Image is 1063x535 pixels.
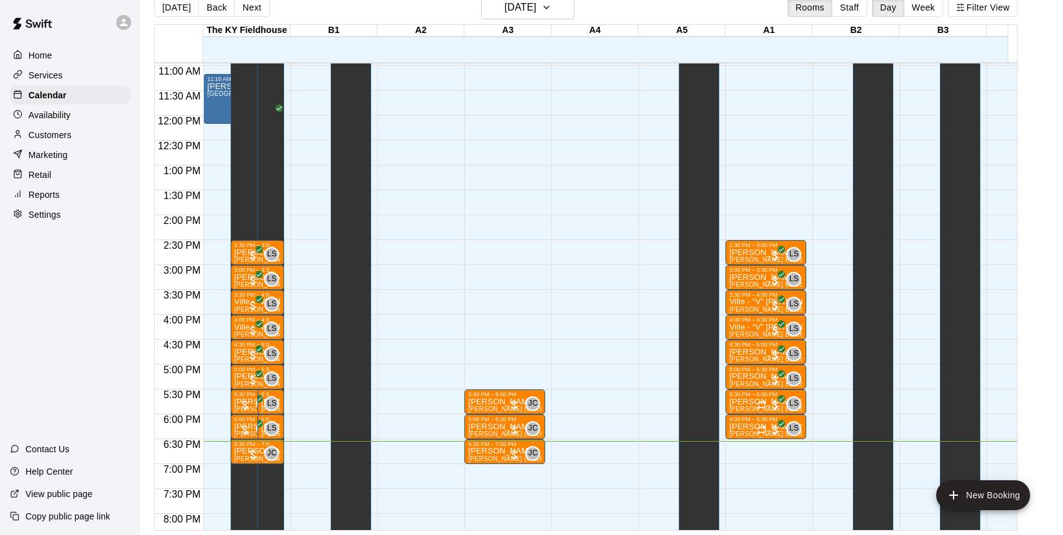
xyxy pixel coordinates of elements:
div: 6:00 PM – 6:30 PM [234,416,273,422]
span: 2:30 PM [160,240,204,251]
span: Leo Seminati [791,421,801,436]
div: 3:30 PM – 4:00 PM: Ville - “V” Brinkman [231,290,285,315]
span: All customers have paid [247,249,259,262]
div: 3:30 PM – 4:00 PM [729,292,803,298]
div: B2 [812,25,900,37]
div: 5:30 PM – 6:00 PM [468,391,541,398]
span: LS [789,298,799,310]
div: Marketing [10,146,130,164]
span: All customers have paid [769,399,781,411]
div: A1 [725,25,812,37]
a: Services [10,66,130,85]
div: 6:00 PM – 6:30 PM [729,416,803,422]
p: Settings [29,208,61,221]
div: B3 [900,25,987,37]
div: 4:00 PM – 4:30 PM [729,317,803,323]
span: LS [267,422,277,435]
div: Leo Seminati [264,371,279,386]
div: 6:30 PM – 7:00 PM: Jaxon Stidham [464,439,545,464]
div: Leo Seminati [264,396,279,411]
a: Settings [10,205,130,224]
span: JC [267,447,277,460]
span: LS [789,273,799,286]
a: Customers [10,126,130,144]
span: Leo Seminati [791,396,801,411]
span: All customers have paid [769,349,781,361]
span: [PERSON_NAME] (Catching/Hitting) [234,455,342,462]
div: 6:30 PM – 7:00 PM [468,441,541,447]
div: 6:30 PM – 7:00 PM: Jaxon Stidham [231,439,285,464]
div: Retail [10,165,130,184]
div: 3:00 PM – 3:30 PM: Kaleb Hinton [725,265,806,290]
span: All customers have paid [769,424,781,436]
span: 7:00 PM [160,464,204,475]
span: [PERSON_NAME] Baseball/Softball (Hitting or Fielding) [729,331,893,338]
div: 6:30 PM – 7:00 PM [234,441,281,447]
span: All customers have paid [769,374,781,386]
span: LS [789,248,799,261]
span: Leo Seminati [269,322,279,337]
div: 5:30 PM – 6:00 PM: Leo Seminati (Hitting or Fielding) Baseball/Softball [257,389,284,414]
div: 5:00 PM – 5:30 PM: Leo Seminati Baseball/Softball (Hitting or Fielding) [231,365,285,389]
p: Calendar [29,89,67,101]
div: The KY Fieldhouse [203,25,290,37]
div: Leo Seminati [264,297,279,312]
div: A2 [377,25,464,37]
span: Leo Seminati [269,371,279,386]
p: Contact Us [25,443,70,455]
div: Leo Seminati [264,272,279,287]
span: Leo Seminati [791,247,801,262]
span: All customers have paid [247,299,259,312]
span: [PERSON_NAME] Baseball/Softball (Hitting or Fielding) [234,306,398,313]
span: [PERSON_NAME] Baseball/Softball (Hitting or Fielding) [234,256,398,263]
span: 8:00 PM [160,514,204,524]
span: 7:30 PM [160,489,204,500]
span: All customers have paid [769,299,781,312]
p: View public page [25,488,93,500]
span: LS [267,273,277,286]
div: 5:00 PM – 5:30 PM [234,366,281,373]
div: Jacob Caruso [525,421,540,436]
span: [PERSON_NAME] Baseball/Softball (Hitting or Fielding) [729,430,893,437]
span: LS [267,248,277,261]
div: Leo Seminati [786,421,801,436]
div: 5:30 PM – 6:00 PM [261,391,280,398]
div: Leo Seminati [264,247,279,262]
span: 12:30 PM [155,141,203,151]
span: [PERSON_NAME] (Catching/Hitting) [468,455,576,462]
div: 4:30 PM – 5:00 PM: Leo Seminati Baseball/Softball (Hitting or Fielding) [725,340,806,365]
span: 5:00 PM [160,365,204,375]
span: All customers have paid [267,108,279,121]
span: [PERSON_NAME] (Catching/Hitting) [234,430,342,437]
span: [PERSON_NAME] (Catching/Hitting) [468,430,576,437]
div: 4:00 PM – 4:30 PM [234,317,281,323]
span: LS [789,398,799,410]
span: JC [528,422,538,435]
span: Leo Seminati [269,396,279,411]
div: 6:00 PM – 6:30 PM: Jaxon Stidham [231,414,277,439]
div: A3 [464,25,551,37]
p: Marketing [29,149,68,161]
span: [PERSON_NAME] Baseball/Softball (Hitting or Fielding) [729,256,893,263]
div: A5 [638,25,725,37]
span: LS [789,422,799,435]
span: LS [789,348,799,360]
span: LS [267,398,277,410]
span: Leo Seminati [791,371,801,386]
span: [PERSON_NAME] Baseball/Softball (Hitting or Fielding) [234,331,398,338]
div: Leo Seminati [786,297,801,312]
span: All customers have paid [769,274,781,287]
div: 3:00 PM – 3:30 PM [729,267,803,273]
span: [PERSON_NAME] Baseball/Softball (Hitting or Fielding) [729,406,893,412]
div: 5:30 PM – 6:00 PM [234,391,273,398]
span: 5:30 PM [160,389,204,400]
span: 3:00 PM [160,265,204,276]
span: Jacob Caruso [269,446,279,461]
span: LS [789,373,799,385]
p: Copy public page link [25,510,110,523]
div: 5:30 PM – 6:00 PM: Rush Ottaway [231,389,277,414]
div: Leo Seminati [264,347,279,361]
div: 3:00 PM – 3:30 PM: Kaleb Hinton [231,265,285,290]
span: LS [267,373,277,385]
div: 2:30 PM – 3:00 PM [729,242,803,248]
